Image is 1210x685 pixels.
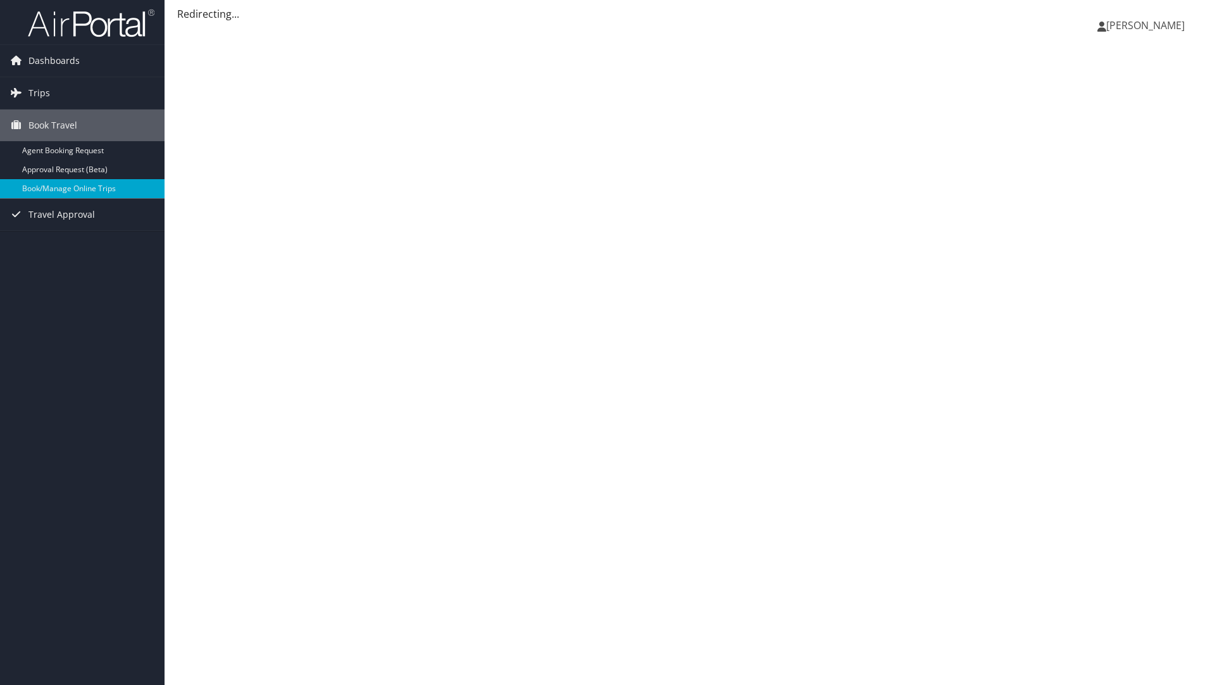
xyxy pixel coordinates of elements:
[177,6,1197,22] div: Redirecting...
[28,77,50,109] span: Trips
[1106,18,1185,32] span: [PERSON_NAME]
[28,199,95,230] span: Travel Approval
[28,110,77,141] span: Book Travel
[1097,6,1197,44] a: [PERSON_NAME]
[28,45,80,77] span: Dashboards
[28,8,154,38] img: airportal-logo.png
